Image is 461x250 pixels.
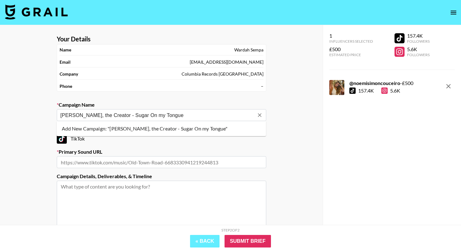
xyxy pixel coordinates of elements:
div: TikTok [57,134,266,144]
strong: Company [60,71,78,77]
div: – [261,83,263,89]
input: Submit Brief [225,235,271,247]
button: open drawer [447,6,460,19]
li: Add New Campaign: "[PERSON_NAME], the Creator - Sugar On my Tongue" [57,124,266,134]
div: 5.6K [381,88,400,94]
div: Followers [407,52,430,57]
div: Influencers Selected [329,39,373,44]
div: Columbia Records [GEOGRAPHIC_DATA] [182,71,263,77]
label: Campaign Name [57,102,266,108]
label: Campaign Details, Deliverables, & Timeline [57,173,266,179]
div: Followers [407,39,430,44]
div: £500 [329,46,373,52]
div: Step 2 of 2 [221,228,240,232]
strong: @ noemisimoncouceiro [349,80,400,86]
div: Estimated Price [329,52,373,57]
label: Primary Sound URL [57,149,266,155]
strong: Name [60,47,71,53]
button: Clear [255,111,264,120]
input: https://www.tiktok.com/music/Old-Town-Road-6683330941219244813 [57,156,266,168]
button: « Back [190,235,220,247]
div: 157.4K [407,33,430,39]
div: 5.6K [407,46,430,52]
button: remove [442,80,455,93]
strong: Email [60,59,71,65]
strong: Phone [60,83,72,89]
div: - £ 500 [349,80,413,86]
input: Old Town Road - Lil Nas X + Billy Ray Cyrus [61,112,254,119]
strong: Your Details [57,35,91,43]
img: TikTok [57,134,67,144]
div: 157.4K [358,88,374,94]
div: [EMAIL_ADDRESS][DOMAIN_NAME] [190,59,263,65]
div: 1 [329,33,373,39]
div: Wardah Sempa [234,47,263,53]
img: Grail Talent [5,4,68,19]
